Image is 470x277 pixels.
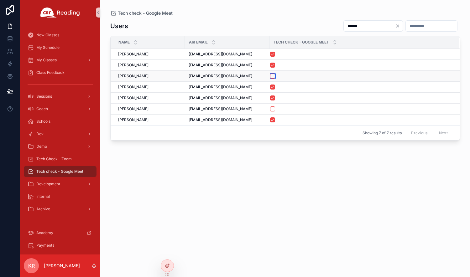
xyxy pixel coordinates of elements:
[36,131,44,136] span: Dev
[36,182,60,187] span: Development
[24,191,97,202] a: Internal
[36,194,50,199] span: Internal
[36,106,48,111] span: Coach
[189,85,252,90] span: [EMAIL_ADDRESS][DOMAIN_NAME]
[36,58,57,63] span: My Classes
[24,203,97,215] a: Archive
[118,40,130,45] span: Name
[24,141,97,152] a: Demo
[118,117,149,122] span: [PERSON_NAME]
[118,106,149,111] span: [PERSON_NAME]
[36,207,50,212] span: Archive
[189,117,252,122] span: [EMAIL_ADDRESS][DOMAIN_NAME]
[28,262,35,269] span: KR
[36,119,50,124] span: Schools
[118,95,149,100] span: [PERSON_NAME]
[118,52,149,57] span: [PERSON_NAME]
[24,67,97,78] a: Class Feedback
[363,131,402,136] span: Showing 7 of 7 results
[24,54,97,66] a: My Classes
[20,25,100,254] div: scrollable content
[24,116,97,127] a: Schools
[189,40,208,45] span: Air Email
[40,8,80,18] img: App logo
[118,85,149,90] span: [PERSON_NAME]
[24,178,97,190] a: Development
[36,169,83,174] span: Tech check - Google Meet
[189,74,252,79] span: [EMAIL_ADDRESS][DOMAIN_NAME]
[110,10,173,16] a: Tech check - Google Meet
[36,144,47,149] span: Demo
[189,95,252,100] span: [EMAIL_ADDRESS][DOMAIN_NAME]
[36,156,72,162] span: Tech Check - Zoom
[118,63,149,68] span: [PERSON_NAME]
[36,33,59,38] span: New Classes
[24,91,97,102] a: Sessions
[36,45,60,50] span: My Schedule
[24,103,97,115] a: Coach
[36,230,53,235] span: Academy
[24,29,97,41] a: New Classes
[274,40,329,45] span: Tech Check - Google Meet
[24,128,97,140] a: Dev
[24,166,97,177] a: Tech check - Google Meet
[24,153,97,165] a: Tech Check - Zoom
[24,227,97,239] a: Academy
[24,42,97,53] a: My Schedule
[36,94,52,99] span: Sessions
[189,106,252,111] span: [EMAIL_ADDRESS][DOMAIN_NAME]
[36,243,54,248] span: Payments
[110,22,128,30] h1: Users
[189,52,252,57] span: [EMAIL_ADDRESS][DOMAIN_NAME]
[118,10,173,16] span: Tech check - Google Meet
[44,263,80,269] p: [PERSON_NAME]
[395,23,403,28] button: Clear
[24,240,97,251] a: Payments
[36,70,65,75] span: Class Feedback
[118,74,149,79] span: [PERSON_NAME]
[189,63,252,68] span: [EMAIL_ADDRESS][DOMAIN_NAME]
